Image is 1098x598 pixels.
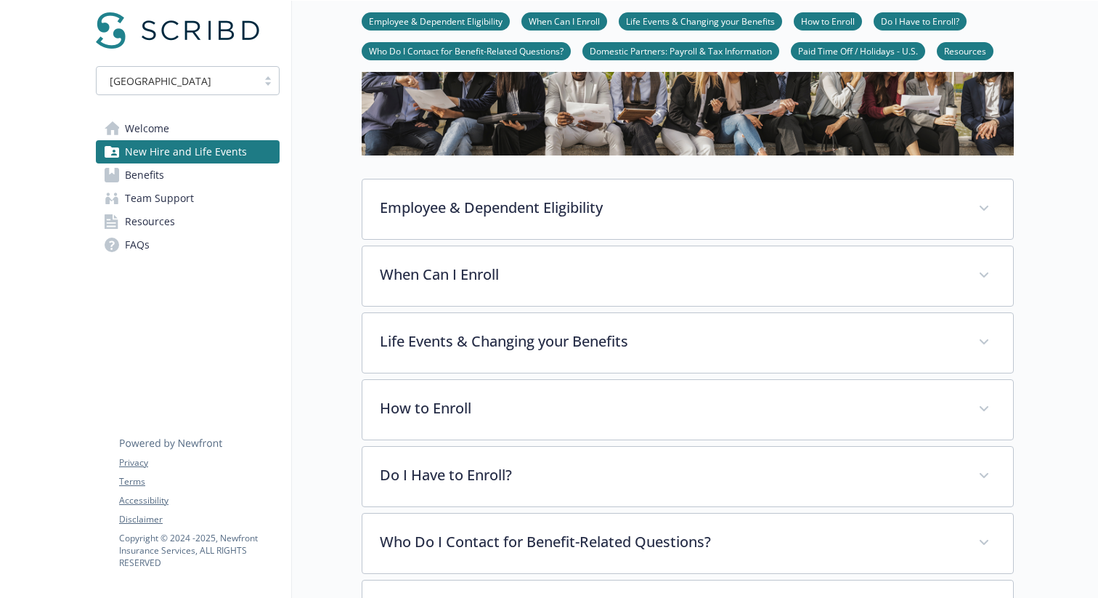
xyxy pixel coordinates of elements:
a: Domestic Partners: Payroll & Tax Information [582,44,779,57]
div: Who Do I Contact for Benefit-Related Questions? [362,514,1013,573]
span: Resources [125,210,175,233]
a: Benefits [96,163,280,187]
p: How to Enroll [380,397,961,419]
a: Resources [96,210,280,233]
span: [GEOGRAPHIC_DATA] [104,73,250,89]
img: new hire page banner [362,20,1014,155]
a: Do I Have to Enroll? [874,14,967,28]
span: Team Support [125,187,194,210]
div: Employee & Dependent Eligibility [362,179,1013,239]
span: FAQs [125,233,150,256]
p: Employee & Dependent Eligibility [380,197,961,219]
a: Accessibility [119,494,279,507]
a: FAQs [96,233,280,256]
div: Do I Have to Enroll? [362,447,1013,506]
span: Welcome [125,117,169,140]
a: When Can I Enroll [521,14,607,28]
p: Copyright © 2024 - 2025 , Newfront Insurance Services, ALL RIGHTS RESERVED [119,532,279,569]
span: [GEOGRAPHIC_DATA] [110,73,211,89]
a: Terms [119,475,279,488]
a: Welcome [96,117,280,140]
p: Life Events & Changing your Benefits [380,331,961,352]
div: Life Events & Changing your Benefits [362,313,1013,373]
a: New Hire and Life Events [96,140,280,163]
span: New Hire and Life Events [125,140,247,163]
div: How to Enroll [362,380,1013,440]
p: Do I Have to Enroll? [380,464,961,486]
a: Who Do I Contact for Benefit-Related Questions? [362,44,571,57]
a: Resources [937,44,993,57]
a: Paid Time Off / Holidays - U.S. [791,44,925,57]
a: Privacy [119,456,279,469]
a: Disclaimer [119,513,279,526]
div: When Can I Enroll [362,246,1013,306]
a: Life Events & Changing your Benefits [619,14,782,28]
span: Benefits [125,163,164,187]
a: Team Support [96,187,280,210]
p: Who Do I Contact for Benefit-Related Questions? [380,531,961,553]
a: Employee & Dependent Eligibility [362,14,510,28]
a: How to Enroll [794,14,862,28]
p: When Can I Enroll [380,264,961,286]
